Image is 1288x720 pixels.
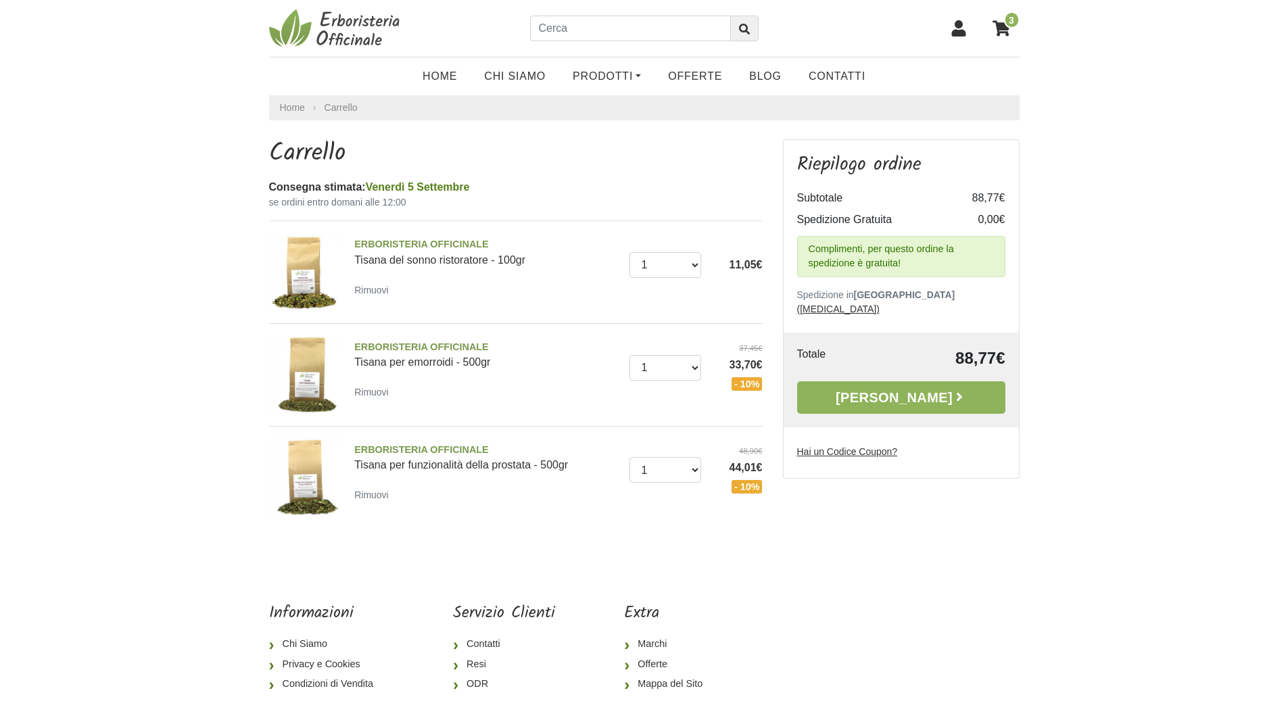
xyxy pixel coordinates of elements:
[711,343,763,354] del: 37,45€
[874,346,1005,370] td: 88,77€
[453,674,555,694] a: ODR
[782,604,1019,651] iframe: fb:page Facebook Social Plugin
[797,236,1005,277] div: Complimenti, per questo ordine la spedizione è gratuita!
[354,443,619,458] span: ERBORISTERIA OFFICINALE
[624,604,713,623] h5: Extra
[453,604,555,623] h5: Servizio Clienti
[624,654,713,675] a: Offerte
[354,387,389,398] small: Rimuovi
[797,381,1005,414] a: [PERSON_NAME]
[732,377,763,391] span: - 10%
[269,634,384,654] a: Chi Siamo
[269,674,384,694] a: Condizioni di Vendita
[986,11,1020,45] a: 3
[951,187,1005,209] td: 88,77€
[797,304,880,314] a: ([MEDICAL_DATA])
[269,654,384,675] a: Privacy e Cookies
[795,63,879,90] a: Contatti
[559,63,654,90] a: Prodotti
[354,285,389,295] small: Rimuovi
[797,209,951,231] td: Spedizione Gratuita
[269,8,404,49] img: Erboristeria Officinale
[354,281,394,298] a: Rimuovi
[530,16,731,41] input: Cerca
[264,335,345,415] img: Tisana per emorroidi - 500gr
[797,445,898,459] label: Hai un Codice Coupon?
[711,446,763,457] del: 48,90€
[264,232,345,312] img: Tisana del sonno ristoratore - 100gr
[269,604,384,623] h5: Informazioni
[1004,11,1020,28] span: 3
[269,179,763,195] div: Consegna stimata:
[951,209,1005,231] td: 0,00€
[453,634,555,654] a: Contatti
[354,340,619,368] a: ERBORISTERIA OFFICINALETisana per emorroidi - 500gr
[797,187,951,209] td: Subtotale
[354,237,619,252] span: ERBORISTERIA OFFICINALE
[730,259,763,270] span: 11,05€
[409,63,471,90] a: Home
[354,340,619,355] span: ERBORISTERIA OFFICINALE
[325,102,358,113] a: Carrello
[854,289,955,300] b: [GEOGRAPHIC_DATA]
[354,383,394,400] a: Rimuovi
[711,460,763,476] span: 44,01€
[797,446,898,457] u: Hai un Codice Coupon?
[366,181,470,193] span: Venerdì 5 Settembre
[471,63,559,90] a: Chi Siamo
[264,437,345,518] img: Tisana per funzionalità della prostata - 500gr
[269,139,763,168] h1: Carrello
[711,357,763,373] span: 33,70€
[354,443,619,471] a: ERBORISTERIA OFFICINALETisana per funzionalità della prostata - 500gr
[797,153,1005,176] h3: Riepilogo ordine
[736,63,795,90] a: Blog
[354,486,394,503] a: Rimuovi
[269,195,763,210] small: se ordini entro domani alle 12:00
[624,634,713,654] a: Marchi
[624,674,713,694] a: Mappa del Sito
[797,346,874,370] td: Totale
[354,489,389,500] small: Rimuovi
[654,63,736,90] a: OFFERTE
[797,288,1005,316] p: Spedizione in
[732,480,763,494] span: - 10%
[280,101,305,115] a: Home
[453,654,555,675] a: Resi
[269,95,1020,120] nav: breadcrumb
[354,237,619,266] a: ERBORISTERIA OFFICINALETisana del sonno ristoratore - 100gr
